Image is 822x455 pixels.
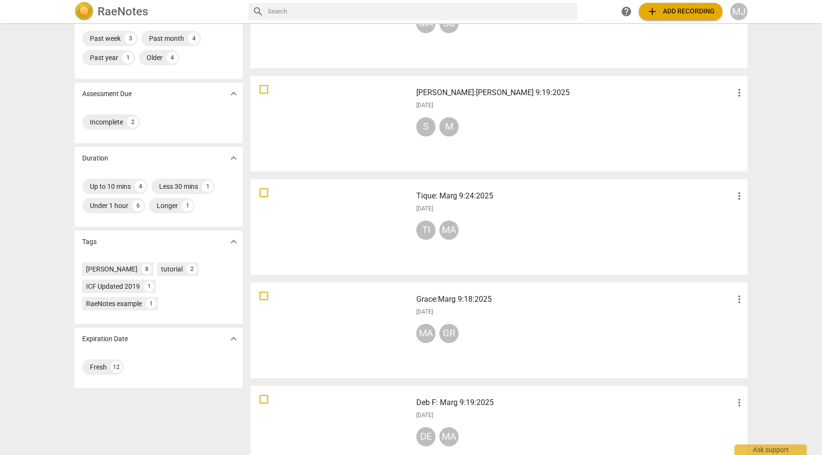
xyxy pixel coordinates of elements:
div: 3 [125,33,136,44]
div: M [439,117,459,136]
div: 1 [182,200,193,211]
p: Expiration Date [82,334,128,344]
h3: Deb F: Marg 9:19:2025 [416,397,734,408]
button: Upload [639,3,722,20]
p: Tags [82,237,97,247]
div: Past year [90,53,118,62]
p: Assessment Due [82,89,132,99]
div: Longer [157,201,178,210]
div: Less 30 mins [159,182,198,191]
button: Show more [226,234,241,249]
div: Ask support [735,444,807,455]
h3: Susan:Margaret 9:19:2025 [416,87,734,98]
input: Search [268,4,573,19]
a: LogoRaeNotes [75,2,241,21]
div: [PERSON_NAME] [86,264,137,274]
span: expand_more [228,236,239,247]
span: [DATE] [416,101,433,110]
span: more_vert [734,87,745,98]
span: expand_more [228,88,239,99]
span: expand_more [228,333,239,344]
div: MA [439,427,459,446]
div: Up to 10 mins [90,182,131,191]
div: 1 [122,52,134,63]
div: MA [439,221,459,240]
div: RaeNotes example [86,299,142,308]
button: Show more [226,86,241,101]
div: 2 [187,264,197,274]
div: tutorial [161,264,183,274]
div: 1 [144,281,154,292]
p: Duration [82,153,108,163]
div: 6 [132,200,144,211]
div: 1 [202,181,213,192]
div: Fresh [90,362,107,372]
span: [DATE] [416,308,433,316]
h3: Tique: Marg 9:24:2025 [416,190,734,202]
span: expand_more [228,152,239,164]
div: 1 [146,298,156,309]
button: Show more [226,332,241,346]
img: Logo [75,2,94,21]
div: Under 1 hour [90,201,128,210]
span: search [252,6,264,17]
span: add [647,6,658,17]
button: MJ [730,3,747,20]
span: help [621,6,632,17]
div: GR [439,324,459,343]
div: TI [416,221,436,240]
h3: Grace:Marg 9:18:2025 [416,294,734,305]
div: 12 [111,361,122,373]
span: more_vert [734,190,745,202]
a: Help [618,3,635,20]
span: [DATE] [416,205,433,213]
a: [PERSON_NAME]:[PERSON_NAME] 9:19:2025[DATE]SM [254,79,744,168]
a: Tique: Marg 9:24:2025[DATE]TIMA [254,183,744,271]
div: MA [416,324,436,343]
div: S [416,117,436,136]
div: 4 [188,33,199,44]
span: more_vert [734,397,745,408]
div: Incomplete [90,117,123,127]
div: 4 [166,52,178,63]
div: Older [147,53,162,62]
div: 2 [127,116,138,128]
div: ICF Updated 2019 [86,282,140,291]
h2: RaeNotes [98,5,148,18]
div: Past week [90,34,121,43]
span: [DATE] [416,411,433,419]
div: 4 [135,181,146,192]
span: Add recording [647,6,715,17]
button: Show more [226,151,241,165]
div: DE [416,427,436,446]
a: Grace:Marg 9:18:2025[DATE]MAGR [254,286,744,375]
div: 8 [141,264,152,274]
div: Past month [149,34,184,43]
span: more_vert [734,294,745,305]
